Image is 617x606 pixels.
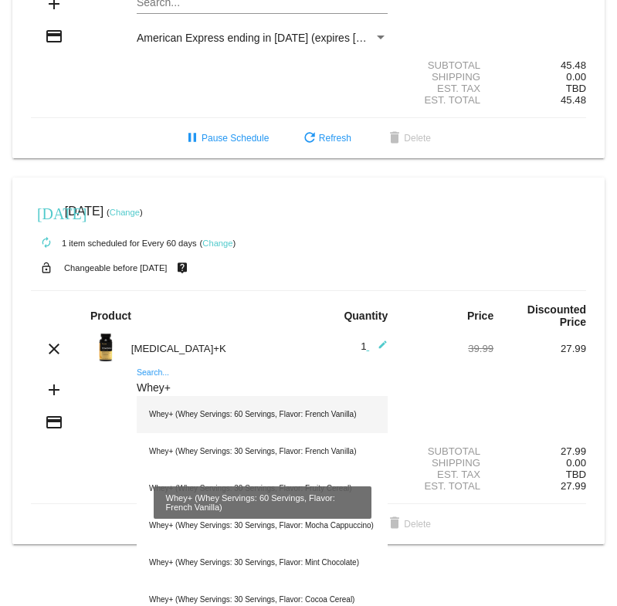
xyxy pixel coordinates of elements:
span: 1 [361,340,388,352]
a: Change [202,239,232,248]
div: Shipping [401,71,493,83]
small: ( ) [200,239,236,248]
div: 45.48 [493,59,586,71]
small: Changeable before [DATE] [64,263,168,273]
span: 27.99 [561,480,586,492]
button: Refresh [288,124,364,152]
span: TBD [566,83,586,94]
mat-icon: refresh [300,130,319,148]
div: Whey+ (Whey Servings: 30 Servings, Flavor: Mint Chocolate) [137,544,388,581]
div: [MEDICAL_DATA]+K [124,343,309,354]
img: Image-1-Carousel-Vitamin-DK-Photoshoped-1000x1000-1.png [90,332,121,363]
mat-icon: delete [385,130,404,148]
button: Delete [373,124,443,152]
div: Whey+ (Whey Servings: 30 Servings, Flavor: Mocha Cappuccino) [137,507,388,544]
div: 27.99 [493,343,586,354]
div: Whey+ (Whey Servings: 30 Servings, Flavor: Fruity Cereal) [137,470,388,507]
span: Delete [385,133,431,144]
mat-icon: autorenew [37,234,56,252]
span: American Express ending in [DATE] (expires [CREDIT_CARD_DATA]) [137,32,473,44]
button: Delete [373,510,443,538]
mat-icon: edit [369,340,388,358]
mat-icon: live_help [173,258,192,278]
mat-icon: [DATE] [37,203,56,222]
div: Subtotal [401,59,493,71]
span: 0.00 [566,71,586,83]
div: 27.99 [493,445,586,457]
small: ( ) [107,208,143,217]
small: 1 item scheduled for Every 60 days [31,239,197,248]
mat-icon: add [45,381,63,399]
span: 0.00 [566,457,586,469]
input: Search... [137,382,388,394]
div: Est. Total [401,94,493,106]
mat-select: Payment Method [137,32,388,44]
a: Change [110,208,140,217]
div: Shipping [401,457,493,469]
span: Delete [385,519,431,530]
mat-icon: pause [183,130,202,148]
strong: Price [467,310,493,322]
div: Whey+ (Whey Servings: 30 Servings, Flavor: French Vanilla) [137,433,388,470]
mat-icon: credit_card [45,413,63,432]
span: Refresh [300,133,351,144]
div: Subtotal [401,445,493,457]
span: TBD [566,469,586,480]
div: Whey+ (Whey Servings: 60 Servings, Flavor: French Vanilla) [137,396,388,433]
div: 39.99 [401,343,493,354]
mat-icon: credit_card [45,27,63,46]
strong: Discounted Price [527,303,586,328]
span: 45.48 [561,94,586,106]
mat-icon: delete [385,515,404,533]
mat-icon: lock_open [37,258,56,278]
mat-icon: clear [45,340,63,358]
strong: Product [90,310,131,322]
strong: Quantity [344,310,388,322]
div: Est. Total [401,480,493,492]
span: Pause Schedule [183,133,269,144]
div: Est. Tax [401,83,493,94]
div: Est. Tax [401,469,493,480]
button: Pause Schedule [171,124,281,152]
